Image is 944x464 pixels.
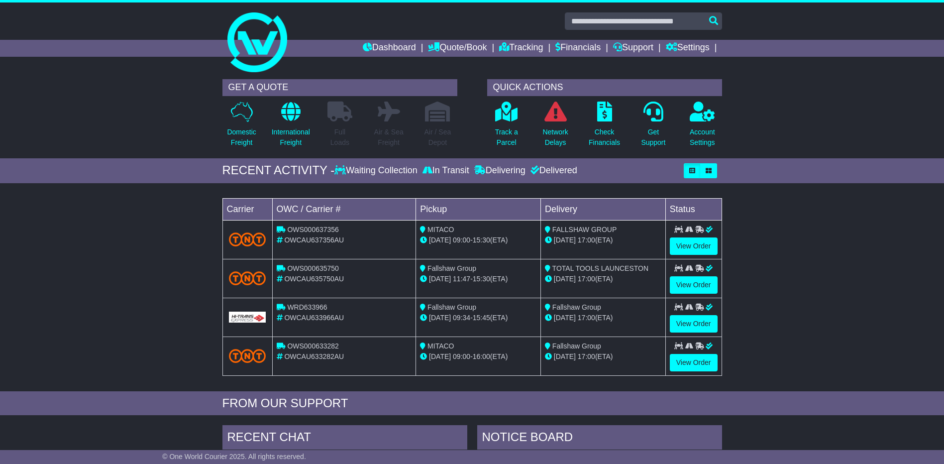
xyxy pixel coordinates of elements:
a: Settings [666,40,710,57]
span: OWCAU637356AU [284,236,344,244]
div: In Transit [420,165,472,176]
span: Fallshaw Group [427,303,476,311]
a: CheckFinancials [588,101,621,153]
span: 17:00 [578,236,595,244]
a: Track aParcel [495,101,519,153]
a: Dashboard [363,40,416,57]
span: Fallshaw Group [552,342,601,350]
a: AccountSettings [689,101,716,153]
span: 09:00 [453,352,470,360]
img: TNT_Domestic.png [229,232,266,246]
span: 11:47 [453,275,470,283]
a: Tracking [499,40,543,57]
td: Pickup [416,198,541,220]
div: (ETA) [545,351,661,362]
span: OWCAU633966AU [284,314,344,322]
div: Waiting Collection [334,165,420,176]
span: 15:30 [473,236,490,244]
a: View Order [670,315,718,333]
a: GetSupport [640,101,666,153]
a: Quote/Book [428,40,487,57]
div: NOTICE BOARD [477,425,722,452]
span: [DATE] [554,352,576,360]
span: [DATE] [554,236,576,244]
a: View Order [670,354,718,371]
a: Support [613,40,653,57]
div: - (ETA) [420,235,536,245]
td: Delivery [540,198,665,220]
span: 15:30 [473,275,490,283]
span: OWS000633282 [287,342,339,350]
p: Air & Sea Freight [374,127,404,148]
span: MITACO [427,342,454,350]
div: RECENT ACTIVITY - [222,163,335,178]
span: [DATE] [429,275,451,283]
span: Fallshaw Group [427,264,476,272]
span: [DATE] [554,275,576,283]
span: [DATE] [554,314,576,322]
a: Financials [555,40,601,57]
span: TOTAL TOOLS LAUNCESTON [552,264,648,272]
span: © One World Courier 2025. All rights reserved. [162,453,306,461]
div: GET A QUOTE [222,79,457,96]
span: 09:00 [453,236,470,244]
div: (ETA) [545,235,661,245]
div: FROM OUR SUPPORT [222,396,722,411]
a: View Order [670,237,718,255]
a: View Order [670,276,718,294]
a: DomesticFreight [226,101,256,153]
span: OWS000637356 [287,226,339,233]
p: Air / Sea Depot [424,127,451,148]
div: - (ETA) [420,274,536,284]
img: TNT_Domestic.png [229,271,266,285]
div: - (ETA) [420,313,536,323]
div: Delivering [472,165,528,176]
span: MITACO [427,226,454,233]
div: (ETA) [545,313,661,323]
span: OWCAU633282AU [284,352,344,360]
p: Full Loads [327,127,352,148]
td: OWC / Carrier # [272,198,416,220]
p: Track a Parcel [495,127,518,148]
div: Delivered [528,165,577,176]
span: OWS000635750 [287,264,339,272]
div: - (ETA) [420,351,536,362]
div: RECENT CHAT [222,425,467,452]
span: 09:34 [453,314,470,322]
span: 17:00 [578,352,595,360]
td: Carrier [222,198,272,220]
a: NetworkDelays [542,101,568,153]
span: [DATE] [429,236,451,244]
span: 17:00 [578,314,595,322]
span: OWCAU635750AU [284,275,344,283]
span: 15:45 [473,314,490,322]
span: Fallshaw Group [552,303,601,311]
span: WRD633966 [287,303,327,311]
p: Get Support [641,127,665,148]
span: [DATE] [429,352,451,360]
p: Account Settings [690,127,715,148]
span: [DATE] [429,314,451,322]
p: Network Delays [542,127,568,148]
div: (ETA) [545,274,661,284]
img: GetCarrierServiceLogo [229,312,266,323]
td: Status [665,198,722,220]
img: TNT_Domestic.png [229,349,266,362]
span: 17:00 [578,275,595,283]
p: International Freight [272,127,310,148]
span: FALLSHAW GROUP [552,226,617,233]
p: Domestic Freight [227,127,256,148]
div: QUICK ACTIONS [487,79,722,96]
a: InternationalFreight [271,101,311,153]
p: Check Financials [589,127,620,148]
span: 16:00 [473,352,490,360]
